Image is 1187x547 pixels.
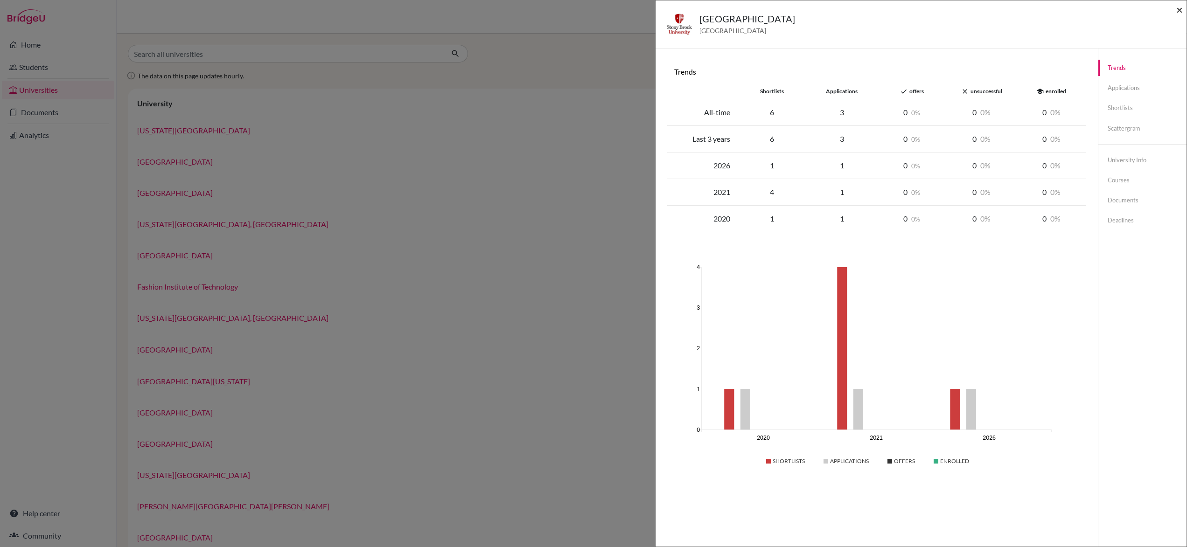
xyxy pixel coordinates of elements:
span: unsuccessful [971,88,1002,95]
span: 0 [911,188,920,196]
a: University info [1098,152,1187,168]
text: 1 [697,386,700,393]
div: Offers [887,457,915,465]
span: 0 [1050,134,1061,143]
div: 0 [877,187,947,198]
text: 3 [697,305,700,312]
span: 0 [980,187,991,196]
span: 0 [911,215,920,223]
div: Last 3 years [667,133,737,145]
div: 0 [1017,213,1087,224]
div: 1 [807,187,877,198]
text: 2020 [757,435,770,442]
div: 2020 [667,213,737,224]
div: 0 [947,187,1017,198]
div: 3 [807,107,877,118]
text: 2026 [983,435,996,442]
a: Shortlists [1098,100,1187,116]
div: 6 [737,133,807,145]
text: 0 [697,427,700,433]
i: school [1036,88,1044,95]
div: 3 [807,133,877,145]
img: us_sto_m27j2xlw.jpeg [667,12,692,37]
span: 0 [1050,214,1061,223]
a: Deadlines [1098,212,1187,228]
text: 4 [697,264,700,270]
span: 0 [911,109,920,117]
div: 1 [737,213,807,224]
div: applications [807,87,877,96]
a: Scattergram [1098,120,1187,137]
div: 1 [807,213,877,224]
div: 0 [1017,133,1087,145]
div: All-time [667,107,737,118]
div: Shortlists [766,457,805,465]
span: 0 [1050,187,1061,196]
div: 0 [877,160,947,171]
div: 0 [947,107,1017,118]
a: Courses [1098,172,1187,188]
span: [GEOGRAPHIC_DATA] [699,26,795,35]
div: 0 [1017,187,1087,198]
div: 4 [737,187,807,198]
span: 0 [980,214,991,223]
div: 0 [1017,160,1087,171]
div: 2026 [667,160,737,171]
div: 0 [877,133,947,145]
div: 0 [947,133,1017,145]
div: shortlists [737,87,807,96]
div: 2021 [667,187,737,198]
i: done [900,88,908,95]
div: 0 [877,213,947,224]
div: 1 [807,160,877,171]
text: 2021 [870,435,883,442]
i: close [961,88,969,95]
div: 0 [877,107,947,118]
span: offers [909,88,924,95]
button: Close [1176,4,1183,15]
h5: [GEOGRAPHIC_DATA] [699,12,795,26]
div: 6 [737,107,807,118]
div: 0 [947,160,1017,171]
span: × [1176,3,1183,16]
a: Documents [1098,192,1187,208]
span: 0 [980,134,991,143]
span: 0 [980,161,991,170]
h6: Trends [674,67,1079,76]
span: 0 [1050,108,1061,117]
div: 0 [1017,107,1087,118]
div: 0 [947,213,1017,224]
div: 1 [737,160,807,171]
div: Enrolled [934,457,969,465]
span: 0 [911,162,920,170]
div: Applications [824,457,869,465]
span: 0 [1050,161,1061,170]
span: 0 [980,108,991,117]
a: Trends [1098,60,1187,76]
span: enrolled [1046,88,1066,95]
a: Applications [1098,80,1187,96]
text: 2 [697,346,700,352]
span: 0 [911,135,920,143]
